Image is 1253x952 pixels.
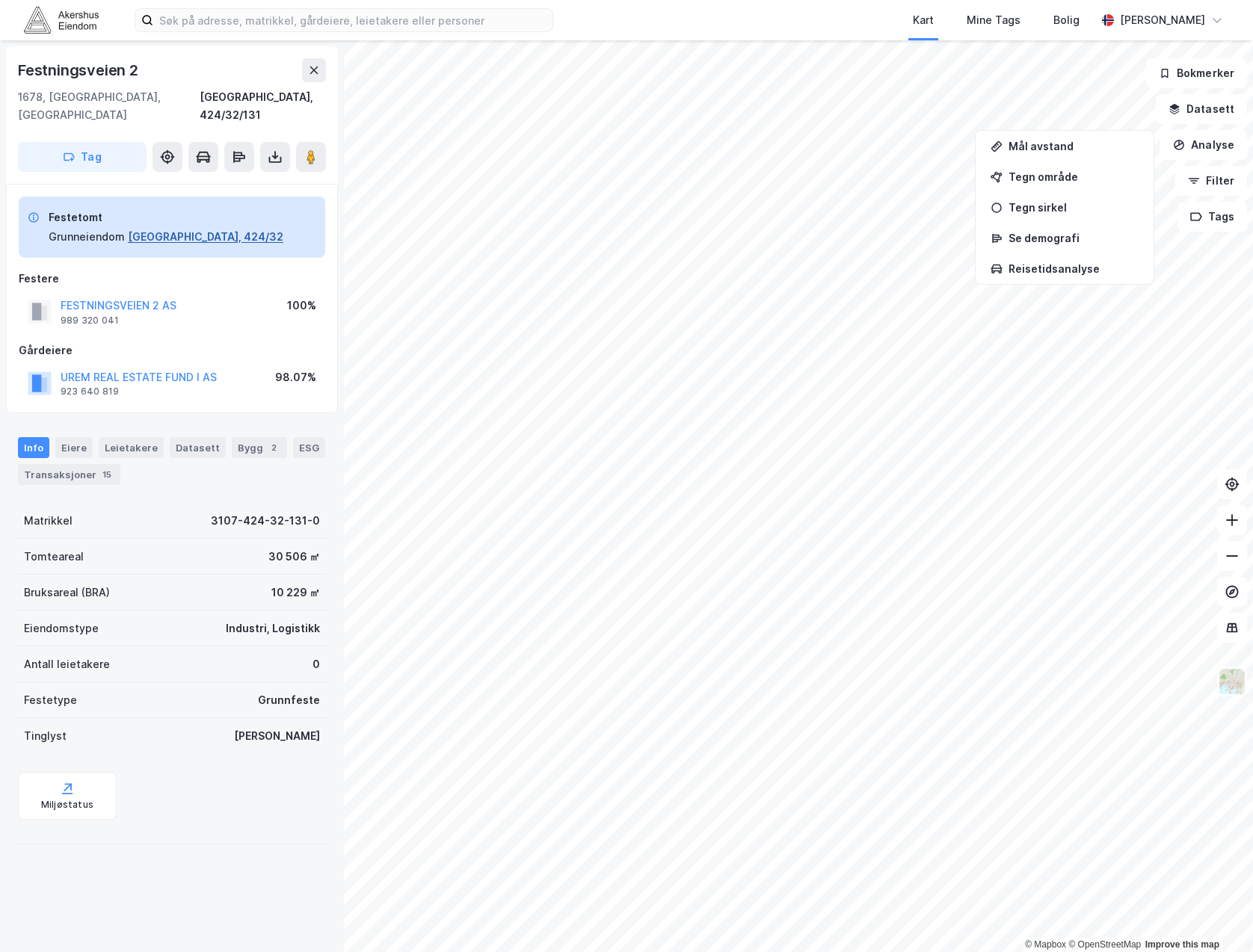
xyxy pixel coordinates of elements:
div: Eiendomstype [24,619,99,637]
div: Eiere [55,437,93,458]
div: 30 506 ㎡ [268,548,320,566]
div: 15 [99,467,114,482]
div: Antall leietakere [24,655,110,673]
input: Søk på adresse, matrikkel, gårdeiere, leietakere eller personer [153,9,552,31]
button: Bokmerker [1146,58,1247,88]
div: Tegn sirkel [1009,201,1139,214]
div: Industri, Logistikk [226,619,320,637]
div: Festetomt [49,208,283,226]
div: Kart [913,11,934,29]
button: Tags [1177,202,1247,232]
div: Reisetidsanalyse [1009,262,1139,275]
button: [GEOGRAPHIC_DATA], 424/32 [128,228,283,246]
div: Festetype [24,691,77,709]
button: Datasett [1156,94,1247,124]
div: Festere [19,270,325,288]
div: 989 320 041 [61,315,119,327]
div: [GEOGRAPHIC_DATA], 424/32/131 [200,88,326,124]
div: ESG [293,437,325,458]
div: Tinglyst [24,727,67,745]
div: Grunnfeste [258,691,320,709]
div: [PERSON_NAME] [1120,11,1205,29]
div: Transaksjoner [18,464,120,485]
div: Leietakere [99,437,164,458]
div: 923 640 819 [61,386,119,398]
div: 3107-424-32-131-0 [211,512,320,530]
button: Tag [18,142,147,172]
div: Se demografi [1009,232,1139,244]
div: Tomteareal [24,548,84,566]
div: Miljøstatus [41,799,93,811]
div: Bygg [232,437,287,458]
div: Tegn område [1009,170,1139,183]
div: 2 [266,440,281,455]
div: Kontrollprogram for chat [918,351,1253,952]
div: Grunneiendom [49,228,125,246]
div: Info [18,437,49,458]
img: akershus-eiendom-logo.9091f326c980b4bce74ccdd9f866810c.svg [24,7,99,33]
div: Bolig [1053,11,1080,29]
div: Mål avstand [1009,140,1139,152]
div: 1678, [GEOGRAPHIC_DATA], [GEOGRAPHIC_DATA] [18,88,200,124]
div: 0 [313,655,320,673]
div: Festningsveien 2 [18,58,141,82]
div: Gårdeiere [19,341,325,359]
div: Matrikkel [24,512,73,530]
div: [PERSON_NAME] [234,727,320,745]
div: Datasett [170,437,226,458]
button: Analyse [1160,130,1247,160]
div: 10 229 ㎡ [271,584,320,602]
button: Filter [1175,166,1247,196]
div: Mine Tags [967,11,1020,29]
div: 100% [287,297,316,315]
div: Bruksareal (BRA) [24,584,110,602]
div: 98.07% [275,368,316,386]
iframe: Chat Widget [918,351,1253,952]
